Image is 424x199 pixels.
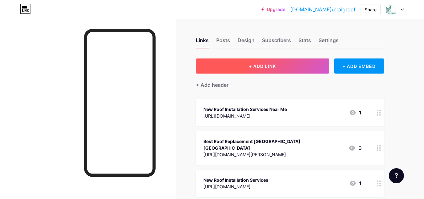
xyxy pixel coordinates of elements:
[349,180,362,187] div: 1
[203,113,287,119] div: [URL][DOMAIN_NAME]
[203,106,287,113] div: New Roof Installation Services Near Me
[334,58,384,74] div: + ADD EMBED
[385,3,397,15] img: craigroof
[203,177,268,183] div: New Roof Installation Services
[203,151,343,158] div: [URL][DOMAIN_NAME][PERSON_NAME]
[196,58,329,74] button: + ADD LINK
[298,36,311,48] div: Stats
[262,36,291,48] div: Subscribers
[203,138,343,151] div: Best Roof Replacement [GEOGRAPHIC_DATA] [GEOGRAPHIC_DATA]
[365,6,377,13] div: Share
[203,183,268,190] div: [URL][DOMAIN_NAME]
[319,36,339,48] div: Settings
[348,144,362,152] div: 0
[196,81,228,89] div: + Add header
[238,36,255,48] div: Design
[290,6,356,13] a: [DOMAIN_NAME]/craigroof
[261,7,285,12] a: Upgrade
[349,109,362,116] div: 1
[216,36,230,48] div: Posts
[249,64,276,69] span: + ADD LINK
[196,36,209,48] div: Links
